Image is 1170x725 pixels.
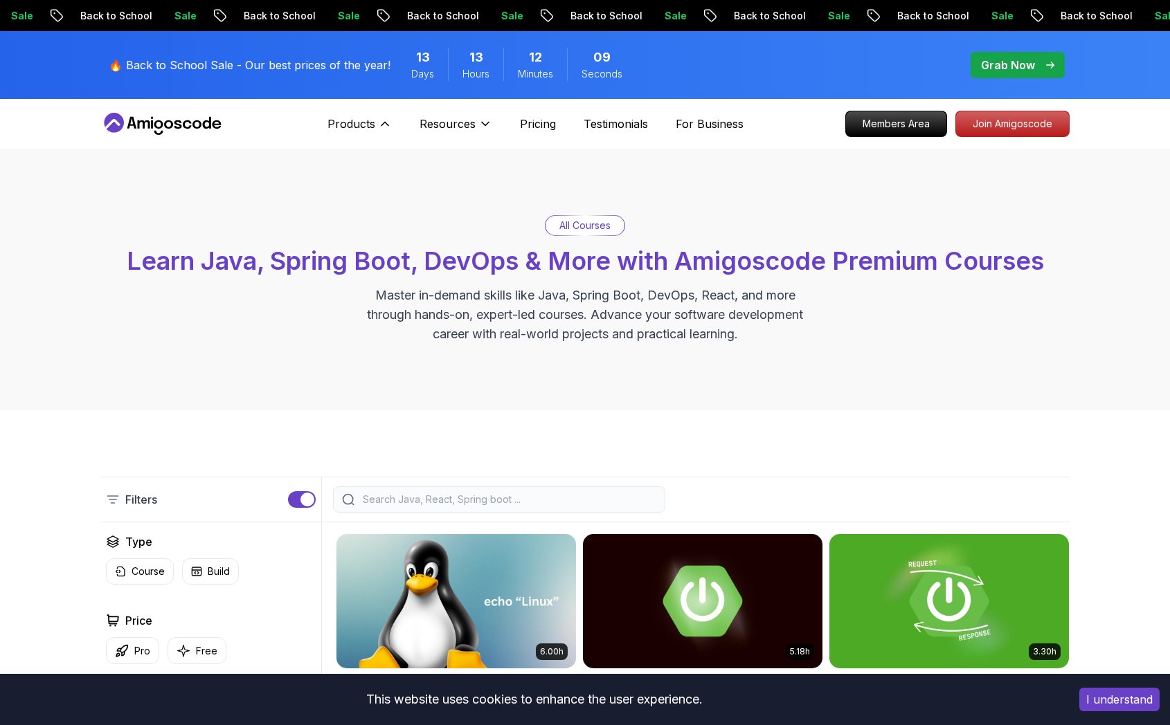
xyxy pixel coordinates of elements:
h2: Building APIs with Spring Boot [829,673,1014,692]
p: Sale [487,9,532,23]
p: Sale [978,9,1022,23]
p: 5.18h [790,646,810,657]
p: Join Amigoscode [956,111,1069,136]
p: Course [132,565,165,578]
p: Pro [134,644,150,658]
span: Days [411,67,434,81]
img: Linux Fundamentals card [336,534,576,668]
button: Build [182,558,239,585]
span: 12 Minutes [529,48,542,67]
a: For Business [676,116,744,132]
p: 6.00h [540,646,564,657]
h2: Advanced Spring Boot [582,673,721,692]
p: Back to School [66,9,161,23]
p: Sale [814,9,858,23]
a: Members Area [845,111,947,137]
p: Free [196,644,217,658]
a: Join Amigoscode [955,111,1070,137]
button: Accept cookies [1079,688,1160,711]
p: Filters [125,491,157,508]
p: Back to School [720,9,814,23]
div: This website uses cookies to enhance the user experience. [10,684,1059,715]
span: Hours [462,67,489,81]
span: 9 Seconds [593,48,611,67]
p: Members Area [846,111,946,136]
span: Seconds [582,67,622,81]
a: Testimonials [584,116,648,132]
p: Back to School [557,9,651,23]
span: 13 Days [416,48,430,67]
p: Products [327,116,375,132]
h2: Linux Fundamentals [336,673,458,692]
span: 13 Hours [469,48,483,67]
img: Advanced Spring Boot card [583,534,822,668]
p: 🔥 Back to School Sale - Our best prices of the year! [109,57,390,73]
a: Pricing [520,116,556,132]
p: Sale [161,9,205,23]
input: Search Java, React, Spring boot ... [360,493,656,506]
p: Resources [420,116,476,132]
h2: Type [125,533,152,550]
button: Pro [106,637,159,664]
h2: Price [125,612,152,629]
button: Products [327,116,392,143]
button: Resources [420,116,492,143]
img: Building APIs with Spring Boot card [829,534,1069,668]
p: 3.30h [1033,646,1056,657]
p: Back to School [230,9,324,23]
button: Course [106,558,174,585]
p: Back to School [393,9,487,23]
p: Sale [651,9,695,23]
button: Free [168,637,226,664]
p: Sale [324,9,368,23]
p: Grab Now [981,57,1035,73]
p: Back to School [1047,9,1141,23]
p: Build [208,565,230,578]
a: Linux Fundamentals card6.00hLinux FundamentalsProLearn the fundamentals of Linux and how to use t... [336,533,577,724]
p: Back to School [883,9,978,23]
span: Minutes [518,67,553,81]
